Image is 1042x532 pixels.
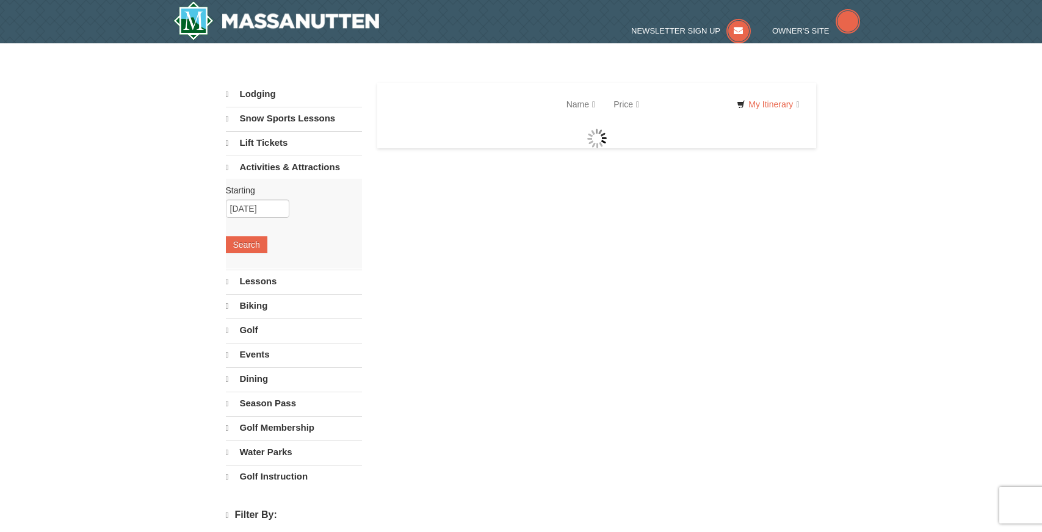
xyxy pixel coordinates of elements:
h4: Filter By: [226,509,362,521]
a: Water Parks [226,440,362,464]
a: Lodging [226,83,362,106]
a: Owner's Site [772,26,860,35]
span: Newsletter Sign Up [631,26,720,35]
img: Massanutten Resort Logo [173,1,380,40]
a: Lessons [226,270,362,293]
a: Golf [226,318,362,342]
label: Starting [226,184,353,196]
span: Owner's Site [772,26,830,35]
a: Golf Membership [226,416,362,439]
a: Price [604,92,648,117]
a: Name [557,92,604,117]
a: My Itinerary [729,95,807,113]
a: Snow Sports Lessons [226,107,362,130]
a: Season Pass [226,392,362,415]
a: Massanutten Resort [173,1,380,40]
button: Search [226,236,267,253]
a: Biking [226,294,362,317]
a: Lift Tickets [226,131,362,154]
a: Newsletter Sign Up [631,26,751,35]
a: Activities & Attractions [226,156,362,179]
a: Dining [226,367,362,390]
a: Golf Instruction [226,465,362,488]
a: Events [226,343,362,366]
img: wait gif [587,129,607,148]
